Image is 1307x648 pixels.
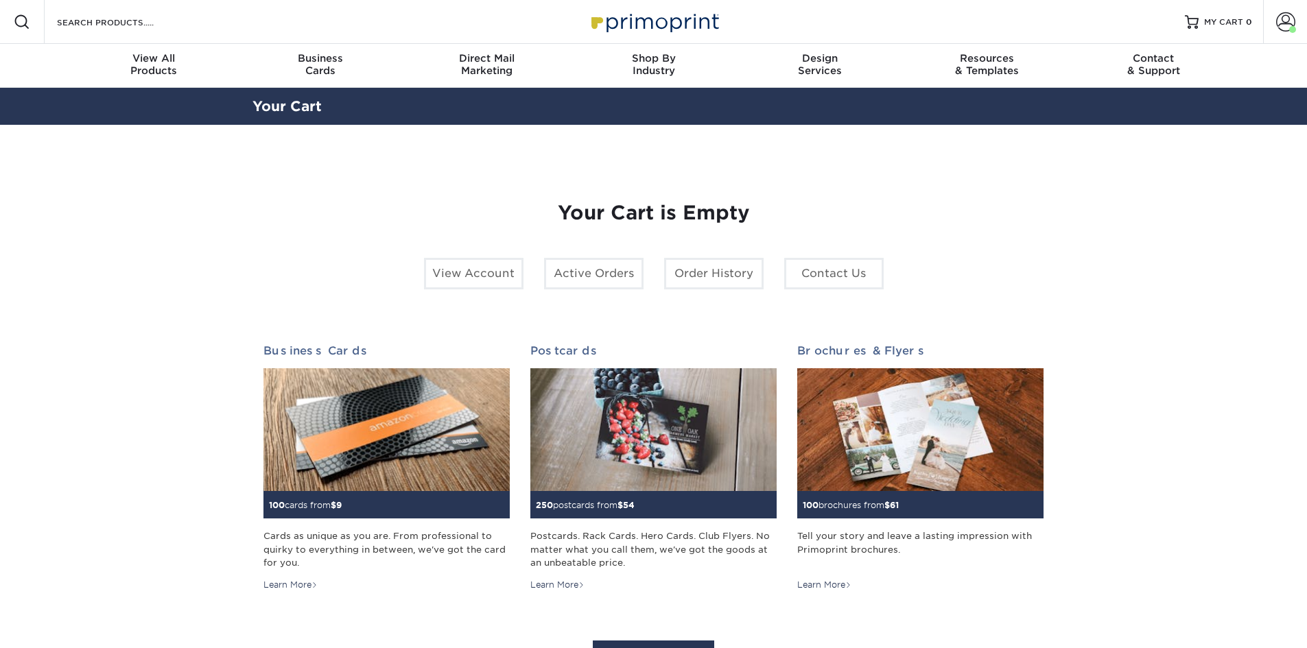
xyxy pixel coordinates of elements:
[570,52,737,64] span: Shop By
[803,500,819,510] span: 100
[904,44,1070,88] a: Resources& Templates
[530,368,777,492] img: Postcards
[737,52,904,64] span: Design
[403,52,570,77] div: Marketing
[617,500,623,510] span: $
[56,14,189,30] input: SEARCH PRODUCTS.....
[797,579,851,591] div: Learn More
[737,44,904,88] a: DesignServices
[336,500,342,510] span: 9
[890,500,899,510] span: 61
[263,579,318,591] div: Learn More
[424,258,523,289] a: View Account
[237,52,403,64] span: Business
[623,500,635,510] span: 54
[71,52,237,64] span: View All
[263,368,510,492] img: Business Cards
[570,52,737,77] div: Industry
[530,344,777,591] a: Postcards 250postcards from$54 Postcards. Rack Cards. Hero Cards. Club Flyers. No matter what you...
[263,529,510,569] div: Cards as unique as you are. From professional to quirky to everything in between, we've got the c...
[530,529,777,569] div: Postcards. Rack Cards. Hero Cards. Club Flyers. No matter what you call them, we've got the goods...
[737,52,904,77] div: Services
[784,258,884,289] a: Contact Us
[797,344,1044,357] h2: Brochures & Flyers
[544,258,644,289] a: Active Orders
[237,52,403,77] div: Cards
[585,7,722,36] img: Primoprint
[884,500,890,510] span: $
[797,344,1044,591] a: Brochures & Flyers 100brochures from$61 Tell your story and leave a lasting impression with Primo...
[252,98,322,115] a: Your Cart
[1204,16,1243,28] span: MY CART
[1070,44,1237,88] a: Contact& Support
[570,44,737,88] a: Shop ByIndustry
[71,44,237,88] a: View AllProducts
[536,500,553,510] span: 250
[536,500,635,510] small: postcards from
[331,500,336,510] span: $
[1246,17,1252,27] span: 0
[664,258,764,289] a: Order History
[1070,52,1237,77] div: & Support
[263,202,1044,225] h1: Your Cart is Empty
[904,52,1070,64] span: Resources
[803,500,899,510] small: brochures from
[530,579,585,591] div: Learn More
[237,44,403,88] a: BusinessCards
[263,344,510,591] a: Business Cards 100cards from$9 Cards as unique as you are. From professional to quirky to everyth...
[263,344,510,357] h2: Business Cards
[797,368,1044,492] img: Brochures & Flyers
[403,44,570,88] a: Direct MailMarketing
[530,344,777,357] h2: Postcards
[403,52,570,64] span: Direct Mail
[269,500,342,510] small: cards from
[904,52,1070,77] div: & Templates
[269,500,285,510] span: 100
[71,52,237,77] div: Products
[1070,52,1237,64] span: Contact
[797,529,1044,569] div: Tell your story and leave a lasting impression with Primoprint brochures.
